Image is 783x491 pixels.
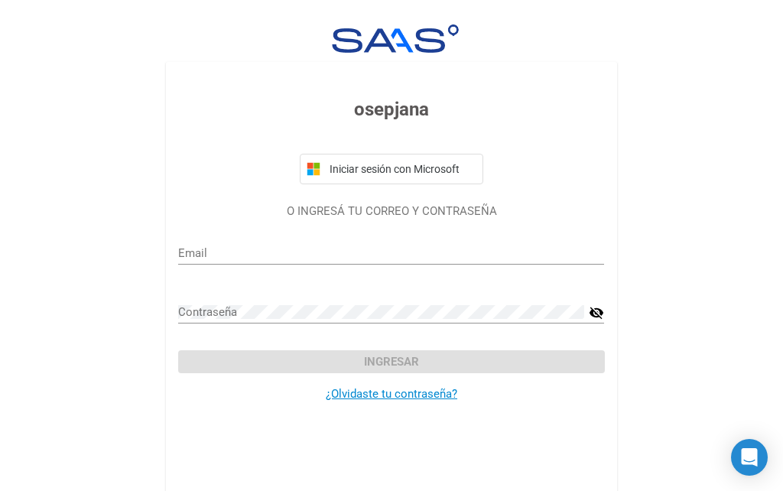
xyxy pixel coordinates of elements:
h3: osepjana [178,96,604,123]
button: Ingresar [178,350,604,373]
span: Iniciar sesión con Microsoft [327,163,476,175]
mat-icon: visibility_off [589,304,604,322]
span: Ingresar [364,355,419,369]
a: ¿Olvidaste tu contraseña? [326,387,457,401]
p: O INGRESÁ TU CORREO Y CONTRASEÑA [178,203,604,220]
div: Open Intercom Messenger [731,439,768,476]
button: Iniciar sesión con Microsoft [300,154,483,184]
